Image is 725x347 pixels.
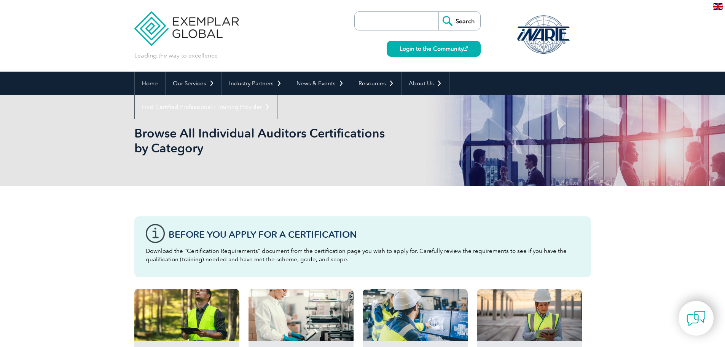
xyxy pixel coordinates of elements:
[351,72,401,95] a: Resources
[134,51,218,60] p: Leading the way to excellence
[687,309,706,328] img: contact-chat.png
[166,72,221,95] a: Our Services
[135,72,165,95] a: Home
[713,3,723,10] img: en
[402,72,449,95] a: About Us
[464,46,468,51] img: open_square.png
[146,247,580,264] p: Download the “Certification Requirements” document from the certification page you wish to apply ...
[135,95,277,119] a: Find Certified Professional / Training Provider
[134,126,427,155] h1: Browse All Individual Auditors Certifications by Category
[169,230,580,239] h3: Before You Apply For a Certification
[438,12,480,30] input: Search
[387,41,481,57] a: Login to the Community
[289,72,351,95] a: News & Events
[222,72,289,95] a: Industry Partners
